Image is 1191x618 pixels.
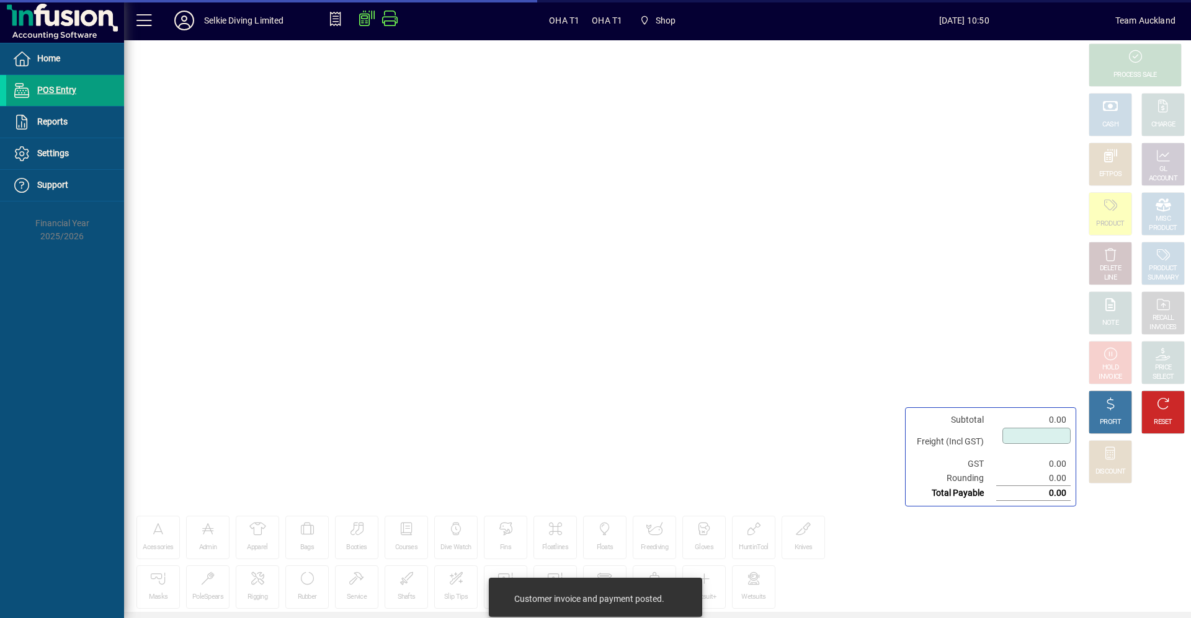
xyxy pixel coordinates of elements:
div: Rubber [298,593,317,602]
span: Shop [635,9,680,32]
div: PRICE [1155,363,1172,373]
span: Home [37,53,60,63]
div: PROCESS SALE [1113,71,1157,80]
div: NOTE [1102,319,1118,328]
span: [DATE] 10:50 [813,11,1115,30]
div: Service [347,593,367,602]
td: 0.00 [996,486,1071,501]
td: Total Payable [911,486,996,501]
div: ACCOUNT [1149,174,1177,183]
span: Reports [37,117,68,126]
div: EFTPOS [1099,170,1122,179]
div: Dive Watch [440,543,471,552]
div: Knives [795,543,813,552]
div: Wetsuit+ [692,593,716,602]
div: HOLD [1102,363,1118,373]
div: CASH [1102,120,1118,130]
div: Admin [199,543,217,552]
span: OHA T1 [592,11,622,30]
div: PROFIT [1100,418,1121,427]
div: LINE [1104,273,1117,283]
div: Wetsuits [741,593,765,602]
span: Settings [37,148,69,158]
td: GST [911,457,996,471]
div: Masks [149,593,168,602]
div: DISCOUNT [1095,467,1125,477]
div: SELECT [1153,373,1174,382]
div: SUMMARY [1148,273,1179,283]
div: PRODUCT [1096,219,1124,229]
a: Settings [6,138,124,169]
div: PoleSpears [192,593,223,602]
div: Booties [346,543,367,552]
div: Rigging [248,593,267,602]
td: Subtotal [911,413,996,427]
div: Bags [300,543,314,552]
div: Customer invoice and payment posted. [514,593,664,605]
div: Slip Tips [444,593,468,602]
div: PRODUCT [1149,264,1177,273]
a: Home [6,43,124,74]
div: INVOICES [1149,323,1176,332]
div: CHARGE [1151,120,1175,130]
div: Team Auckland [1115,11,1175,30]
td: 0.00 [996,457,1071,471]
div: Floats [597,543,613,552]
a: Reports [6,107,124,138]
td: 0.00 [996,413,1071,427]
div: GL [1159,165,1167,174]
div: Courses [395,543,417,552]
div: MISC [1156,214,1171,224]
span: Support [37,180,68,190]
td: Freight (Incl GST) [911,427,996,457]
div: Gloves [695,543,713,552]
span: Shop [656,11,676,30]
div: Selkie Diving Limited [204,11,284,30]
div: Apparel [247,543,267,552]
div: PRODUCT [1149,224,1177,233]
span: POS Entry [37,85,76,95]
div: INVOICE [1099,373,1122,382]
button: Profile [164,9,204,32]
td: 0.00 [996,471,1071,486]
div: Shafts [398,593,416,602]
a: Support [6,170,124,201]
div: RESET [1154,418,1172,427]
div: DELETE [1100,264,1121,273]
div: Fins [500,543,511,552]
div: Floatlines [542,543,568,552]
div: Acessories [143,543,173,552]
td: Rounding [911,471,996,486]
div: Freediving [641,543,668,552]
div: HuntinTool [739,543,768,552]
span: OHA T1 [549,11,579,30]
div: RECALL [1153,314,1174,323]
